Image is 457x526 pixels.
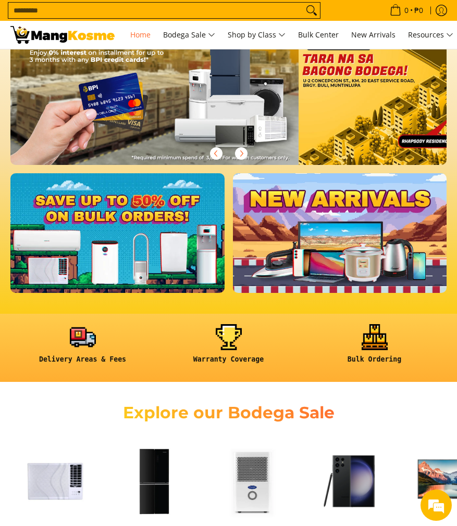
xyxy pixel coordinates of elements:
a: More [10,1,332,182]
span: We're online! [60,131,144,236]
a: Shop by Class [223,21,291,49]
span: 0 [403,7,410,14]
span: Resources [408,29,453,42]
a: Bulk Center [293,21,344,49]
a: Home [125,21,156,49]
textarea: Type your message and hit 'Enter' [5,284,199,320]
img: Refrigerators [109,437,198,525]
button: Previous [205,142,228,165]
span: New Arrivals [351,30,396,40]
a: New Arrivals [346,21,401,49]
a: <h6><strong>Bulk Ordering</strong></h6> [307,324,442,372]
a: <h6><strong>Delivery Areas & Fees</strong></h6> [15,324,151,372]
span: ₱0 [413,7,425,14]
span: Home [130,30,151,40]
img: Electronic Devices [307,437,396,525]
span: • [387,5,426,16]
a: <h6><strong>Warranty Coverage</strong></h6> [161,324,297,372]
span: Bodega Sale [163,29,215,42]
img: Air Conditioners [10,437,99,525]
button: Next [230,142,253,165]
button: Search [303,3,320,18]
div: Chat with us now [54,58,175,72]
h2: Explore our Bodega Sale [122,403,335,423]
span: Shop by Class [228,29,286,42]
img: Mang Kosme: Your Home Appliances Warehouse Sale Partner! [10,26,115,44]
a: Bodega Sale [158,21,220,49]
span: Bulk Center [298,30,339,40]
img: Small Appliances [208,437,297,525]
div: Minimize live chat window [171,5,196,30]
